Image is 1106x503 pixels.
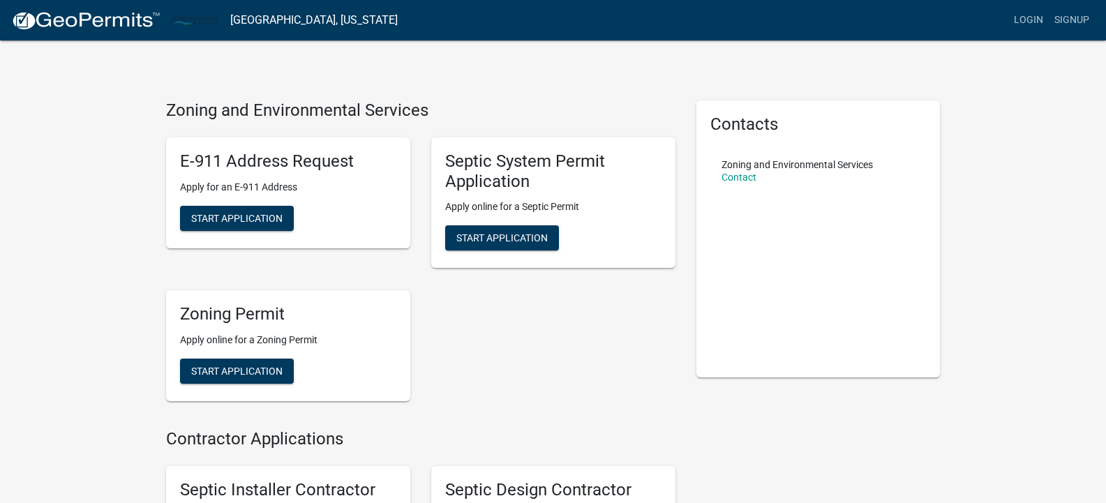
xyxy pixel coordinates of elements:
button: Start Application [445,225,559,250]
a: Signup [1049,7,1095,33]
h5: E-911 Address Request [180,151,396,172]
button: Start Application [180,206,294,231]
h5: Septic Installer Contractor [180,480,396,500]
a: [GEOGRAPHIC_DATA], [US_STATE] [230,8,398,32]
a: Login [1008,7,1049,33]
h5: Contacts [710,114,927,135]
h5: Septic System Permit Application [445,151,662,192]
span: Start Application [456,232,548,243]
span: Start Application [191,366,283,377]
img: Carlton County, Minnesota [172,10,219,29]
p: Apply for an E-911 Address [180,180,396,195]
a: Contact [722,172,756,183]
span: Start Application [191,212,283,223]
p: Apply online for a Zoning Permit [180,333,396,347]
button: Start Application [180,359,294,384]
p: Apply online for a Septic Permit [445,200,662,214]
h5: Septic Design Contractor [445,480,662,500]
p: Zoning and Environmental Services [722,160,873,170]
h4: Contractor Applications [166,429,675,449]
h5: Zoning Permit [180,304,396,324]
h4: Zoning and Environmental Services [166,100,675,121]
